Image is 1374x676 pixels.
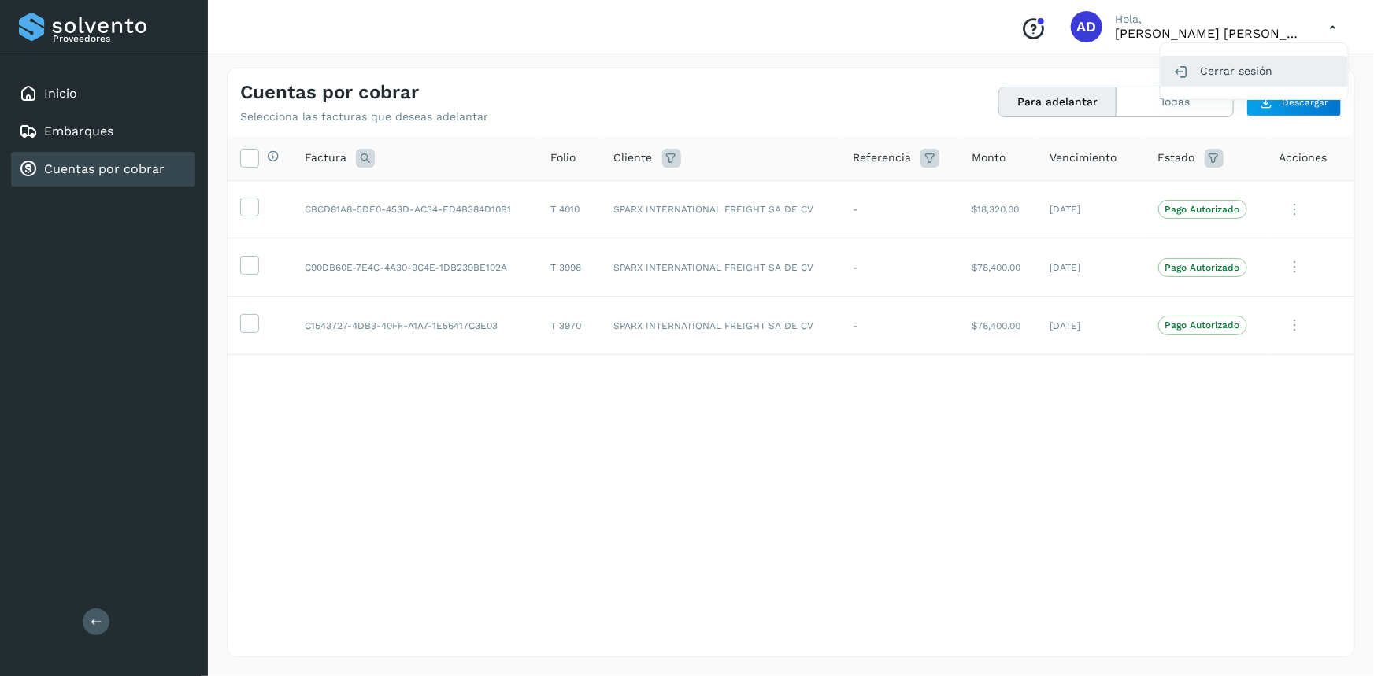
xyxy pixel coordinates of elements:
[44,161,165,176] a: Cuentas por cobrar
[11,76,195,111] div: Inicio
[53,33,189,44] p: Proveedores
[11,152,195,187] div: Cuentas por cobrar
[11,114,195,149] div: Embarques
[44,124,113,139] a: Embarques
[1161,56,1348,86] div: Cerrar sesión
[44,86,77,101] a: Inicio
